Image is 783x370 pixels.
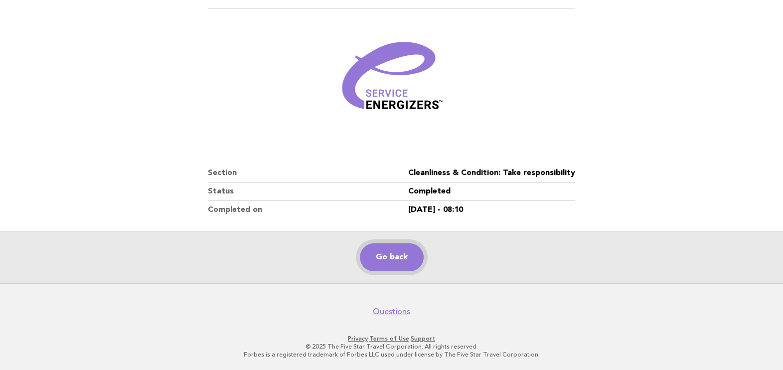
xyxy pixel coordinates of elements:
a: Go back [360,243,424,271]
a: Privacy [348,335,368,342]
dd: [DATE] - 08:10 [408,201,575,219]
p: Forbes is a registered trademark of Forbes LLC used under license by The Five Star Travel Corpora... [87,351,697,359]
dt: Completed on [208,201,409,219]
dd: Cleanliness & Condition: Take responsibility [408,164,575,183]
a: Questions [373,307,410,317]
dt: Section [208,164,409,183]
p: · · [87,335,697,343]
a: Support [411,335,435,342]
img: Verified [332,20,452,140]
dd: Completed [408,183,575,201]
p: © 2025 The Five Star Travel Corporation. All rights reserved. [87,343,697,351]
a: Terms of Use [369,335,409,342]
dt: Status [208,183,409,201]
